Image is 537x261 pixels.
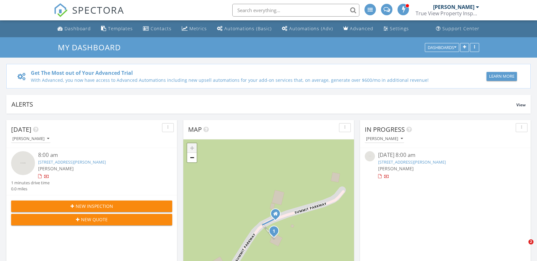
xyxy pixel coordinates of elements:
[433,23,482,35] a: Support Center
[189,25,207,32] div: Metrics
[365,135,404,143] button: [PERSON_NAME]
[232,4,359,17] input: Search everything...
[433,4,474,10] div: [PERSON_NAME]
[378,151,513,159] div: [DATE] 8:00 am
[31,77,438,83] div: With Advanced, you now have access to Advanced Automations including new upsell automations for y...
[378,159,446,165] a: [STREET_ADDRESS][PERSON_NAME]
[108,25,133,32] div: Templates
[486,72,517,81] button: Learn More
[442,25,479,32] div: Support Center
[11,214,172,225] button: New Quote
[11,135,51,143] button: [PERSON_NAME]
[428,45,456,50] div: Dashboards
[279,23,336,35] a: Automations (Advanced)
[38,166,74,172] span: [PERSON_NAME]
[365,125,405,134] span: In Progress
[58,42,126,53] a: My Dashboard
[365,151,526,180] a: [DATE] 8:00 am [STREET_ADDRESS][PERSON_NAME] [PERSON_NAME]
[188,125,202,134] span: Map
[11,125,31,134] span: [DATE]
[274,231,278,235] div: 874 Summit Pkwy, Bostic, NC 28018
[425,43,459,52] button: Dashboards
[81,216,108,223] span: New Quote
[72,3,124,17] span: SPECTORA
[224,25,272,32] div: Automations (Basic)
[99,23,135,35] a: Templates
[38,159,106,165] a: [STREET_ADDRESS][PERSON_NAME]
[390,25,409,32] div: Settings
[11,151,172,192] a: 8:00 am [STREET_ADDRESS][PERSON_NAME] [PERSON_NAME] 1 minutes drive time 0.0 miles
[12,137,49,141] div: [PERSON_NAME]
[55,23,93,35] a: Dashboard
[187,143,197,153] a: Zoom in
[214,23,274,35] a: Automations (Basic)
[11,151,35,175] img: streetview
[11,186,50,192] div: 0.0 miles
[54,9,124,22] a: SPECTORA
[76,203,113,209] span: New Inspection
[289,25,333,32] div: Automations (Adv)
[528,239,534,244] span: 2
[11,100,516,109] div: Alerts
[140,23,174,35] a: Contacts
[275,214,279,217] div: 874 Summit Pkwy, Bostic NC 28018
[516,102,526,108] span: View
[378,166,414,172] span: [PERSON_NAME]
[489,73,514,80] div: Learn More
[187,153,197,162] a: Zoom out
[65,25,91,32] div: Dashboard
[179,23,209,35] a: Metrics
[341,23,376,35] a: Advanced
[515,239,531,255] iframe: Intercom live chat
[350,25,373,32] div: Advanced
[151,25,172,32] div: Contacts
[54,3,68,17] img: The Best Home Inspection Software - Spectora
[381,23,411,35] a: Settings
[416,10,479,17] div: True View Property Inspections LLC
[31,69,438,77] div: Get The Most out of Your Advanced Trial
[11,201,172,212] button: New Inspection
[273,229,275,234] i: 1
[365,151,375,161] img: streetview
[11,180,50,186] div: 1 minutes drive time
[38,151,159,159] div: 8:00 am
[366,137,403,141] div: [PERSON_NAME]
